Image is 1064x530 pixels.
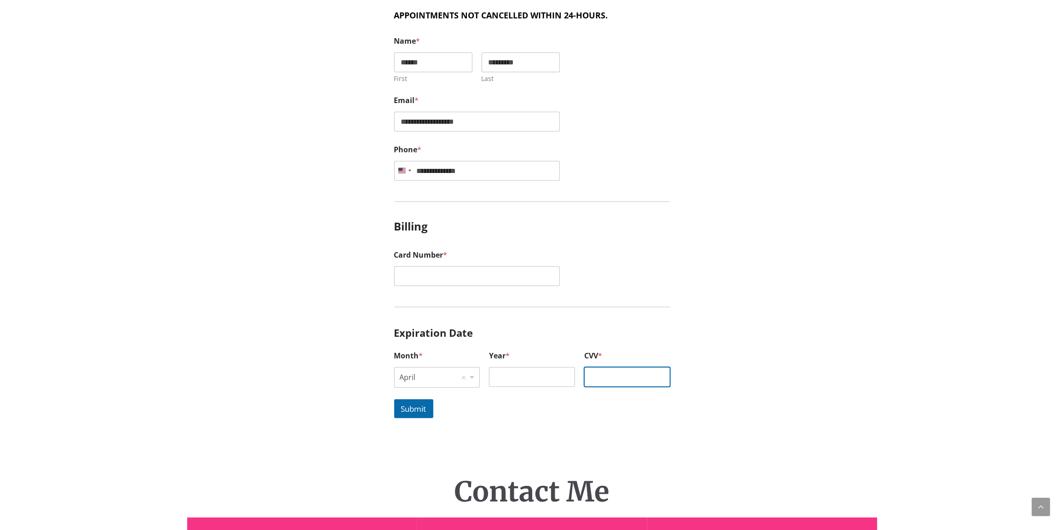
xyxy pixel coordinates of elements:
label: Card Number [394,251,670,259]
label: Month [394,351,480,360]
button: Submit [394,399,433,418]
a: Scroll back to top [1032,498,1050,516]
h3: Expiration Date [394,307,670,338]
label: Last [482,75,560,82]
label: First [394,75,472,82]
label: Email [394,96,670,105]
button: Selected country [394,161,414,181]
label: Year [489,351,575,360]
h1: Contact Me [187,475,877,508]
input: Phone [394,161,560,181]
legend: Name [394,37,420,46]
b: APPOINTMENTS NOT CANCELLED WITHIN 24-HOURS. [394,10,608,21]
div: April [400,368,461,387]
label: CVV [584,351,670,360]
label: Phone [394,145,670,154]
h3: Billing [394,213,670,233]
button: Remove item: 'April' [459,373,468,382]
